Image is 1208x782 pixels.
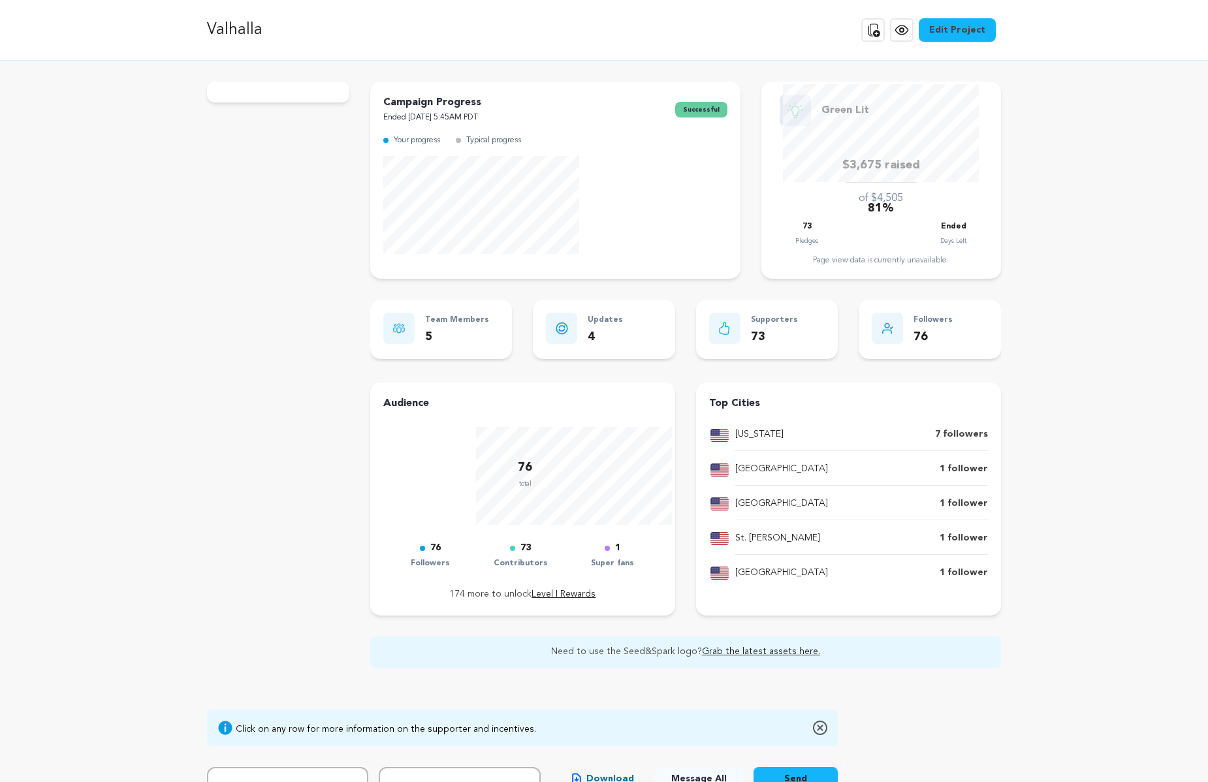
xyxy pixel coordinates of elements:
p: Ended [941,219,966,234]
p: Your progress [394,133,440,148]
p: 174 more to unlock [383,587,662,602]
p: Super fans [591,556,634,571]
div: Page view data is currently unavailable. [774,255,988,266]
p: of $4,505 [859,191,903,206]
p: St. [PERSON_NAME] [735,531,820,546]
p: Contributors [494,556,548,571]
p: [US_STATE] [735,427,784,443]
p: [GEOGRAPHIC_DATA] [735,461,828,477]
p: 1 follower [940,461,988,477]
p: 73 [751,328,798,347]
p: 1 follower [940,496,988,512]
p: Campaign Progress [383,95,481,110]
p: total [518,477,532,490]
p: Ended [DATE] 5:45AM PDT [383,110,481,125]
p: Updates [588,313,623,328]
p: Pledges [795,234,818,247]
p: Followers [914,313,953,328]
p: 76 [430,540,441,556]
h4: Audience [383,396,662,411]
a: Level I Rewards [532,589,596,599]
a: Edit Project [919,18,996,42]
p: [GEOGRAPHIC_DATA] [735,496,828,512]
p: Team Members [425,313,489,328]
p: Valhalla [207,18,262,42]
img: close-o.svg [813,720,827,736]
p: 76 [914,328,953,347]
a: Grab the latest assets here. [702,647,820,656]
p: 7 followers [935,427,988,443]
p: 73 [803,219,812,234]
h4: Top Cities [709,396,988,411]
p: Followers [411,556,450,571]
p: 73 [520,540,531,556]
p: 1 follower [940,565,988,581]
p: Typical progress [466,133,521,148]
p: 76 [518,458,532,477]
span: successful [675,102,727,117]
p: 4 [588,328,623,347]
p: 5 [425,328,489,347]
p: Need to use the Seed&Spark logo? [378,644,993,660]
p: Supporters [751,313,798,328]
p: 1 [615,540,620,556]
p: [GEOGRAPHIC_DATA] [735,565,828,581]
p: 1 follower [940,531,988,546]
p: 81% [868,199,894,218]
div: Click on any row for more information on the supporter and incentives. [236,723,536,736]
p: Days Left [940,234,966,247]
